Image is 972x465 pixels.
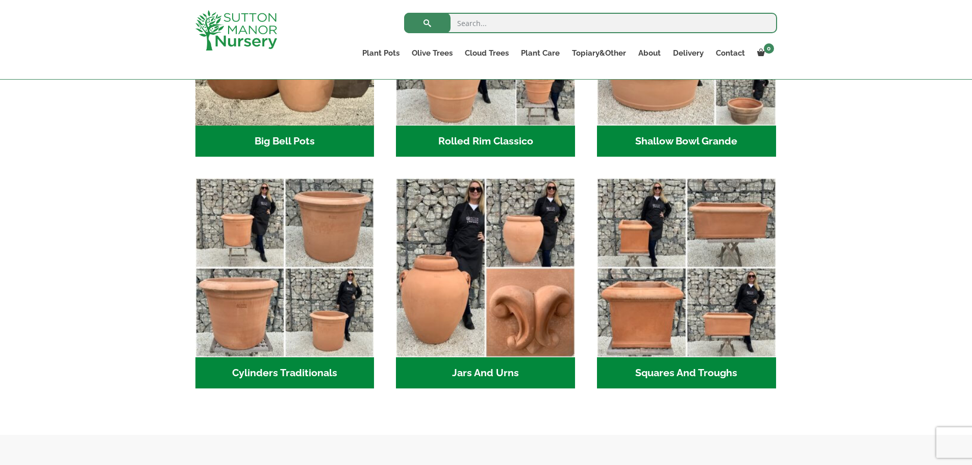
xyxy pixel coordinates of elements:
[764,43,774,54] span: 0
[195,178,375,388] a: Visit product category Cylinders Traditionals
[632,46,667,60] a: About
[396,357,575,389] h2: Jars And Urns
[515,46,566,60] a: Plant Care
[597,126,776,157] h2: Shallow Bowl Grande
[710,46,751,60] a: Contact
[459,46,515,60] a: Cloud Trees
[195,126,375,157] h2: Big Bell Pots
[597,357,776,389] h2: Squares And Troughs
[396,126,575,157] h2: Rolled Rim Classico
[404,13,777,33] input: Search...
[396,178,575,357] img: Jars And Urns
[195,357,375,389] h2: Cylinders Traditionals
[406,46,459,60] a: Olive Trees
[396,178,575,388] a: Visit product category Jars And Urns
[356,46,406,60] a: Plant Pots
[195,10,277,51] img: logo
[566,46,632,60] a: Topiary&Other
[195,178,375,357] img: Cylinders Traditionals
[597,178,776,357] img: Squares And Troughs
[751,46,777,60] a: 0
[597,178,776,388] a: Visit product category Squares And Troughs
[667,46,710,60] a: Delivery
